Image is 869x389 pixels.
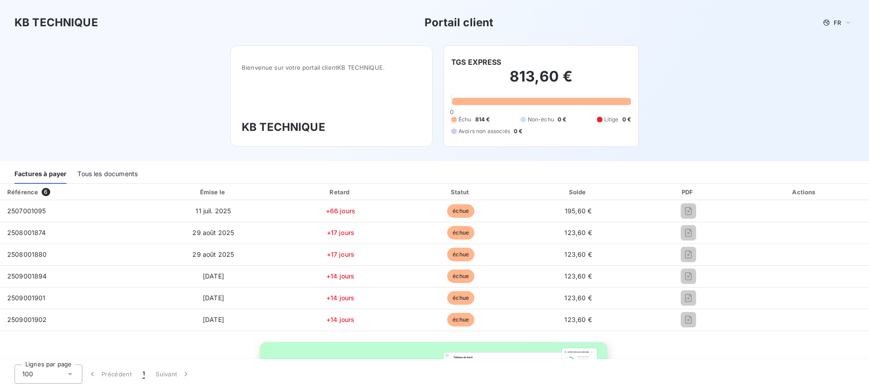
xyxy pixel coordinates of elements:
span: Non-échu [528,115,554,124]
span: 2508001880 [7,250,47,258]
span: 29 août 2025 [192,250,234,258]
span: 2508001874 [7,229,46,236]
span: 0 € [514,127,522,135]
span: +14 jours [326,316,354,323]
span: Litige [604,115,619,124]
span: 0 € [622,115,631,124]
button: Précédent [82,365,137,384]
span: 2509001894 [7,272,47,280]
span: +14 jours [326,272,354,280]
button: 1 [137,365,150,384]
span: 11 juil. 2025 [196,207,231,215]
span: 0 [450,108,454,115]
span: 123,60 € [564,250,592,258]
span: [DATE] [203,316,224,323]
span: +14 jours [326,294,354,302]
span: échue [447,204,474,218]
div: Statut [403,187,519,197]
span: +17 jours [327,229,354,236]
span: 29 août 2025 [192,229,234,236]
span: Échu [458,115,472,124]
span: 2509001901 [7,294,46,302]
span: 2509001902 [7,316,47,323]
span: 123,60 € [564,272,592,280]
h6: TGS EXPRESS [451,57,501,67]
span: 6 [42,188,50,196]
span: [DATE] [203,272,224,280]
span: 1 [143,370,145,379]
button: Suivant [150,365,196,384]
span: FR [834,19,841,26]
h3: KB TECHNIQUE [14,14,98,31]
div: Retard [282,187,400,197]
span: 0 € [558,115,566,124]
span: 814 € [475,115,490,124]
div: Tous les documents [77,165,138,184]
span: 123,60 € [564,229,592,236]
div: Actions [742,187,867,197]
div: Factures à payer [14,165,67,184]
div: Solde [522,187,635,197]
h2: 813,60 € [451,67,631,95]
span: +66 jours [326,207,355,215]
span: [DATE] [203,294,224,302]
span: échue [447,313,474,327]
span: échue [447,269,474,283]
span: Bienvenue sur votre portail client KB TECHNIQUE . [242,64,421,71]
h3: KB TECHNIQUE [242,119,421,135]
span: +17 jours [327,250,354,258]
span: Avoirs non associés [458,127,510,135]
span: échue [447,226,474,240]
div: PDF [638,187,739,197]
span: 123,60 € [564,294,592,302]
div: Référence [7,188,38,196]
span: 2507001095 [7,207,46,215]
h3: Portail client [425,14,493,31]
span: 123,60 € [564,316,592,323]
div: Émise le [149,187,278,197]
span: échue [447,248,474,261]
span: 100 [22,370,33,379]
span: 195,60 € [565,207,592,215]
span: échue [447,291,474,305]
